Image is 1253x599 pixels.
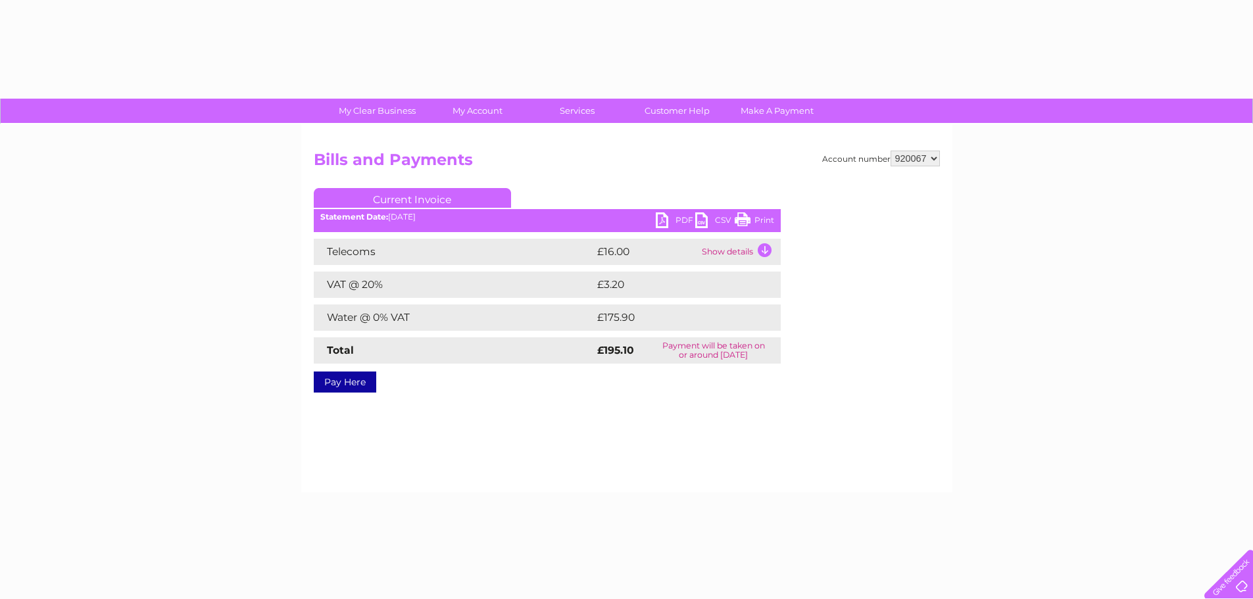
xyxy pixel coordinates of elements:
a: Customer Help [623,99,731,123]
a: My Clear Business [323,99,431,123]
td: £3.20 [594,272,750,298]
a: Current Invoice [314,188,511,208]
td: Show details [699,239,781,265]
b: Statement Date: [320,212,388,222]
a: Print [735,212,774,231]
a: My Account [423,99,531,123]
div: Account number [822,151,940,166]
td: VAT @ 20% [314,272,594,298]
div: [DATE] [314,212,781,222]
a: Pay Here [314,371,376,393]
a: PDF [656,212,695,231]
td: Telecoms [314,239,594,265]
td: £175.90 [594,304,756,331]
a: Make A Payment [723,99,831,123]
a: Services [523,99,631,123]
h2: Bills and Payments [314,151,940,176]
td: Payment will be taken on or around [DATE] [647,337,780,364]
strong: £195.10 [597,344,634,356]
td: Water @ 0% VAT [314,304,594,331]
strong: Total [327,344,354,356]
td: £16.00 [594,239,699,265]
a: CSV [695,212,735,231]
